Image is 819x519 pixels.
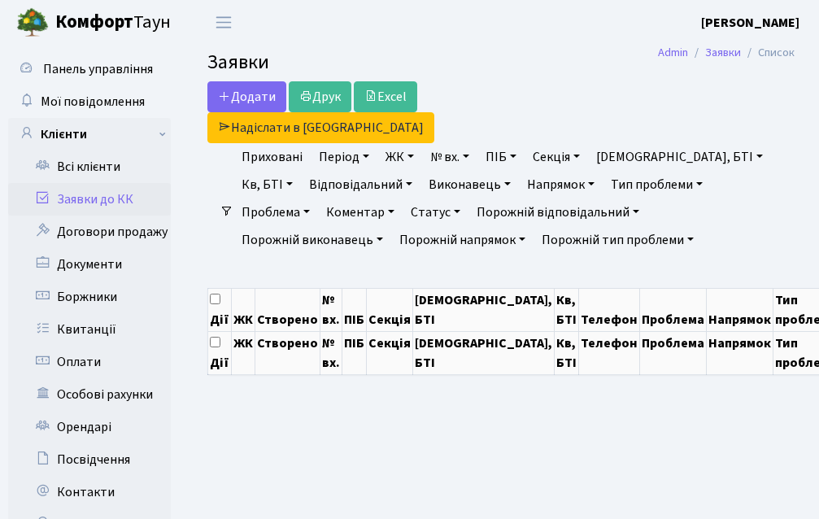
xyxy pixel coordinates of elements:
[8,150,171,183] a: Всі клієнти
[555,331,579,374] th: Кв, БТІ
[8,53,171,85] a: Панель управління
[701,13,799,33] a: [PERSON_NAME]
[741,44,795,62] li: Список
[8,476,171,508] a: Контакти
[590,143,769,171] a: [DEMOGRAPHIC_DATA], БТІ
[312,143,376,171] a: Період
[526,143,586,171] a: Секція
[404,198,467,226] a: Статус
[235,198,316,226] a: Проблема
[232,288,255,331] th: ЖК
[8,118,171,150] a: Клієнти
[705,44,741,61] a: Заявки
[424,143,476,171] a: № вх.
[640,331,707,374] th: Проблема
[41,93,145,111] span: Мої повідомлення
[393,226,532,254] a: Порожній напрямок
[367,288,413,331] th: Секція
[521,171,601,198] a: Напрямок
[640,288,707,331] th: Проблема
[604,171,709,198] a: Тип проблеми
[342,288,367,331] th: ПІБ
[707,331,773,374] th: Напрямок
[218,88,276,106] span: Додати
[535,226,700,254] a: Порожній тип проблеми
[8,248,171,281] a: Документи
[289,81,351,112] a: Друк
[235,143,309,171] a: Приховані
[208,331,232,374] th: Дії
[555,288,579,331] th: Кв, БТІ
[207,81,286,112] a: Додати
[422,171,517,198] a: Виконавець
[232,331,255,374] th: ЖК
[235,171,299,198] a: Кв, БТІ
[579,288,640,331] th: Телефон
[8,443,171,476] a: Посвідчення
[470,198,646,226] a: Порожній відповідальний
[55,9,133,35] b: Комфорт
[320,331,342,374] th: № вх.
[579,331,640,374] th: Телефон
[8,281,171,313] a: Боржники
[303,171,419,198] a: Відповідальний
[413,288,555,331] th: [DEMOGRAPHIC_DATA], БТІ
[8,216,171,248] a: Договори продажу
[320,198,401,226] a: Коментар
[43,60,153,78] span: Панель управління
[367,331,413,374] th: Секція
[207,112,434,143] a: Надіслати в [GEOGRAPHIC_DATA]
[658,44,688,61] a: Admin
[16,7,49,39] img: logo.png
[701,14,799,32] b: [PERSON_NAME]
[203,9,244,36] button: Переключити навігацію
[707,288,773,331] th: Напрямок
[55,9,171,37] span: Таун
[8,378,171,411] a: Особові рахунки
[8,85,171,118] a: Мої повідомлення
[634,36,819,70] nav: breadcrumb
[354,81,417,112] a: Excel
[8,346,171,378] a: Оплати
[479,143,523,171] a: ПІБ
[208,288,232,331] th: Дії
[379,143,420,171] a: ЖК
[8,313,171,346] a: Квитанції
[8,411,171,443] a: Орендарі
[207,48,269,76] span: Заявки
[8,183,171,216] a: Заявки до КК
[342,331,367,374] th: ПІБ
[255,331,320,374] th: Створено
[320,288,342,331] th: № вх.
[255,288,320,331] th: Створено
[413,331,555,374] th: [DEMOGRAPHIC_DATA], БТІ
[235,226,390,254] a: Порожній виконавець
